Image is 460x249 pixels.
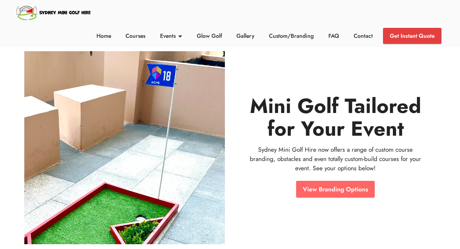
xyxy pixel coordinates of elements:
p: Sydney Mini Golf Hire now offers a range of custom course branding, obstacles and even totally cu... [245,145,425,173]
a: Home [95,32,113,40]
a: Courses [124,32,147,40]
strong: Mini Golf Tailored for Your Event [250,91,421,143]
a: Custom/Branding [267,32,316,40]
a: Events [158,32,184,40]
a: Get Instant Quote [383,28,441,44]
img: Sydney Mini Golf Hire [15,3,92,22]
a: FAQ [327,32,341,40]
a: Glow Golf [195,32,224,40]
a: View Branding Options [296,181,375,197]
a: Contact [352,32,374,40]
a: Gallery [235,32,256,40]
img: Custom Branding Mini Golf [24,51,225,244]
